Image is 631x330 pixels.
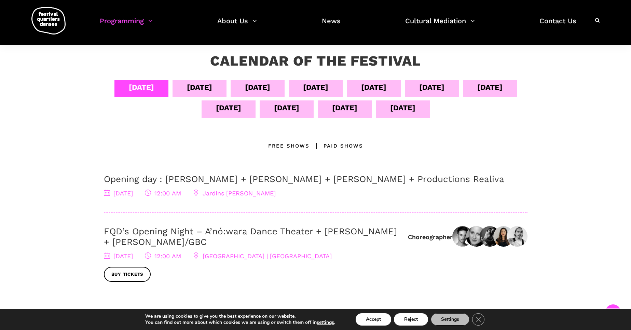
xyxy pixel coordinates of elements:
a: About Us [217,15,257,35]
div: Paid shows [310,142,363,150]
div: [DATE] [332,102,357,114]
button: settings [317,319,334,326]
div: [DATE] [187,81,212,93]
span: [DATE] [104,252,133,260]
a: Opening day : [PERSON_NAME] + [PERSON_NAME] + [PERSON_NAME] + Productions Realiva [104,174,504,184]
a: Programming [100,15,153,35]
button: Reject [394,313,428,326]
span: 12:00 AM [145,252,181,260]
div: [DATE] [390,102,415,114]
a: Cultural Mediation [405,15,475,35]
div: [DATE] [477,81,503,93]
div: Free Shows [268,142,310,150]
img: vera et jeremy gbc [480,226,500,247]
a: FQD’s Opening Night – A’nó:wara Dance Theater + [PERSON_NAME] + [PERSON_NAME]/GBC [104,226,397,247]
button: Settings [431,313,469,326]
p: You can find out more about which cookies we are using or switch them off in . [145,319,335,326]
button: Close GDPR Cookie Banner [472,313,484,326]
span: [DATE] [104,190,133,197]
span: 12:00 AM [145,190,181,197]
span: [GEOGRAPHIC_DATA] | [GEOGRAPHIC_DATA] [193,252,332,260]
img: IMG01031-Edit [493,226,514,247]
div: [DATE] [274,102,299,114]
div: [DATE] [361,81,386,93]
img: Jane Mappin [466,226,486,247]
div: [DATE] [419,81,444,93]
div: [DATE] [245,81,270,93]
div: [DATE] [216,102,241,114]
img: grands-ballets-canadiens-etienne-delorme-danseur-choregraphe-dancer-choreographer-1673626824 [452,226,473,247]
a: News [322,15,341,35]
div: [DATE] [129,81,154,93]
a: Buy tickets [104,267,151,282]
p: We are using cookies to give you the best experience on our website. [145,313,335,319]
div: Choreographers [408,233,456,241]
button: Accept [356,313,391,326]
span: Jardins [PERSON_NAME] [193,190,276,197]
h3: Calendar of the Festival [210,53,421,70]
div: [DATE] [303,81,328,93]
img: logo-fqd-med [31,7,66,35]
img: Elon-Hoglünd_credit-Gaëlle-Leroyer-960×1178 [507,226,527,247]
a: Contact Us [539,15,576,35]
